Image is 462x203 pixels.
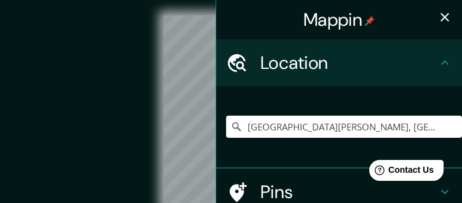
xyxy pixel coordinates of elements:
input: Pick your city or area [226,116,462,138]
h4: Pins [260,181,437,203]
h4: Mappin [303,9,375,31]
img: pin-icon.png [365,16,375,26]
iframe: Help widget launcher [353,155,448,189]
h4: Location [260,52,437,74]
div: Location [216,39,462,86]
